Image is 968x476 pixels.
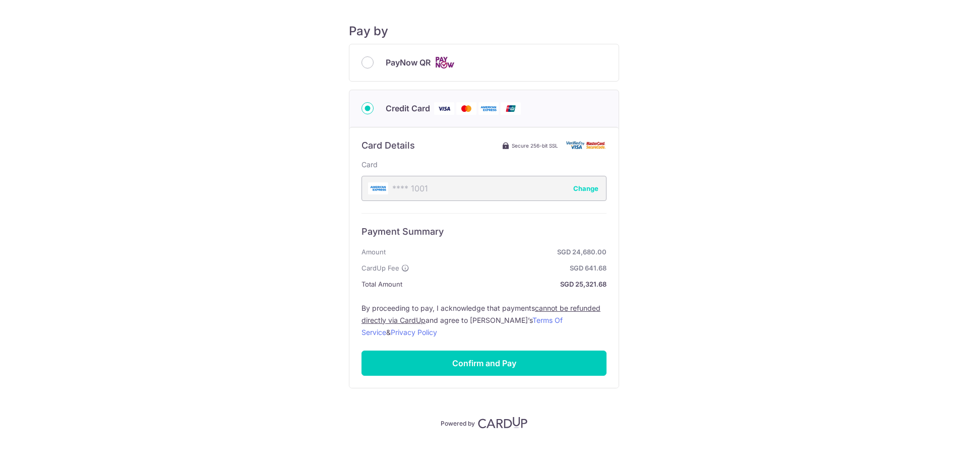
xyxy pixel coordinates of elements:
[478,102,499,115] img: American Express
[390,246,607,258] strong: SGD 24,680.00
[361,302,607,338] label: By proceeding to pay, I acknowledge that payments and agree to [PERSON_NAME]’s &
[456,102,476,115] img: Mastercard
[435,56,455,69] img: Cards logo
[501,102,521,115] img: Union Pay
[478,417,527,429] img: CardUp
[361,262,399,274] span: CardUp Fee
[361,351,607,376] input: Confirm and Pay
[566,141,607,150] img: Card secure
[413,262,607,274] strong: SGD 641.68
[391,328,437,336] a: Privacy Policy
[406,278,607,290] strong: SGD 25,321.68
[361,160,378,170] label: Card
[361,226,607,238] h6: Payment Summary
[434,102,454,115] img: Visa
[573,183,598,193] button: Change
[441,418,475,428] p: Powered by
[361,102,607,115] div: Credit Card Visa Mastercard American Express Union Pay
[361,278,402,290] span: Total Amount
[386,56,431,69] span: PayNow QR
[361,246,386,258] span: Amount
[361,140,415,152] h6: Card Details
[349,24,619,39] h5: Pay by
[512,142,558,150] span: Secure 256-bit SSL
[361,316,563,336] a: Terms Of Service
[361,304,600,324] u: cannot be refunded directly via CardUp
[361,56,607,69] div: PayNow QR Cards logo
[386,102,430,114] span: Credit Card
